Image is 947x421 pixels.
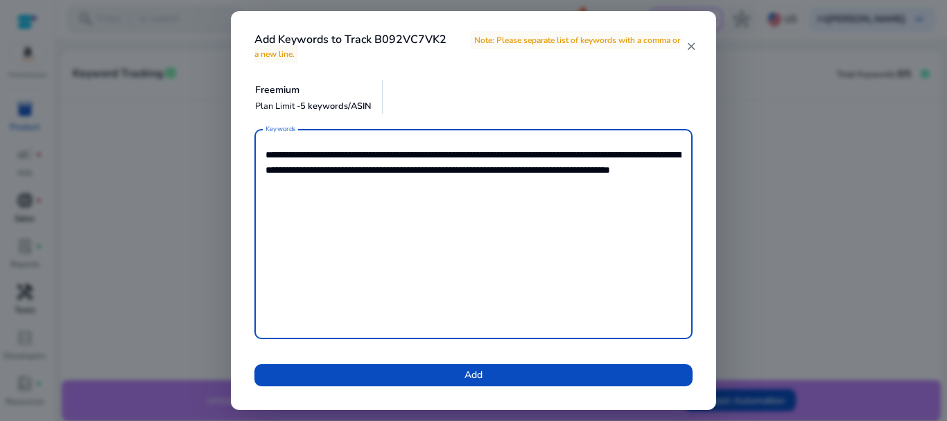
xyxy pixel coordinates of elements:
span: 5 keywords/ASIN [300,100,372,112]
mat-icon: close [686,40,697,53]
button: Add [254,364,693,386]
p: Plan Limit - [255,100,372,113]
h4: Add Keywords to Track B092VC7VK2 [254,33,686,60]
mat-label: Keywords [266,124,296,134]
span: Add [464,368,483,382]
h5: Freemium [255,85,372,96]
span: Note: Please separate list of keywords with a comma or a new line. [254,31,680,62]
